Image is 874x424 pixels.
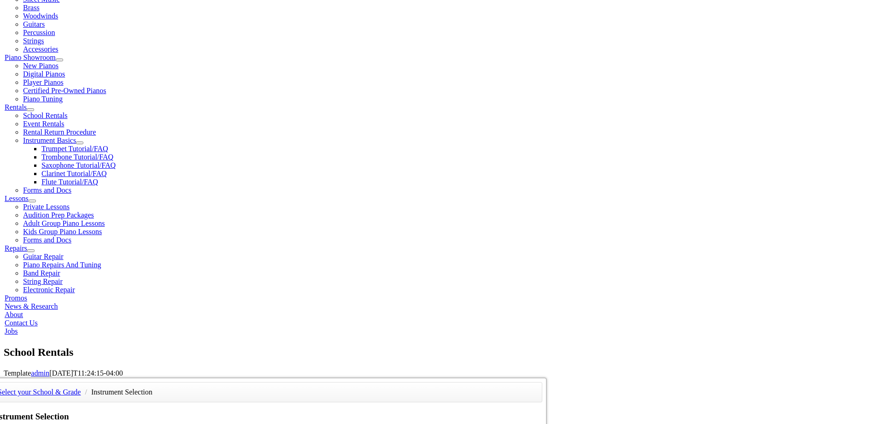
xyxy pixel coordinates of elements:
a: Guitar Repair [23,253,64,260]
a: Audition Prep Packages [23,211,94,219]
a: Jobs [5,327,18,335]
a: Strings [23,37,44,45]
a: Rental Return Procedure [23,128,96,136]
a: Rentals [5,103,27,111]
button: Open submenu of Instrument Basics [76,141,83,144]
a: Trumpet Tutorial/FAQ [41,145,108,153]
a: Percussion [23,29,55,36]
a: Flute Tutorial/FAQ [41,178,98,186]
span: / [82,388,89,396]
a: Certified Pre-Owned Pianos [23,87,106,94]
button: Open submenu of Rentals [27,108,34,111]
span: [DATE]T11:24:15-04:00 [49,369,123,377]
a: String Repair [23,277,63,285]
button: Open submenu of Lessons [29,200,36,202]
a: Forms and Docs [23,236,71,244]
a: Brass [23,4,40,12]
a: Piano Showroom [5,53,56,61]
a: Adult Group Piano Lessons [23,219,105,227]
a: Player Pianos [23,78,64,86]
a: Piano Repairs And Tuning [23,261,101,269]
a: Contact Us [5,319,38,327]
a: About [5,311,23,318]
a: Promos [5,294,27,302]
a: Event Rentals [23,120,64,128]
a: admin [31,369,49,377]
a: Saxophone Tutorial/FAQ [41,161,116,169]
a: Trombone Tutorial/FAQ [41,153,113,161]
a: School Rentals [23,112,67,119]
a: News & Research [5,302,58,310]
a: Guitars [23,20,45,28]
a: Forms and Docs [23,186,71,194]
span: Template [4,369,31,377]
a: New Pianos [23,62,59,70]
a: Piano Tuning [23,95,63,103]
a: Woodwinds [23,12,58,20]
a: Clarinet Tutorial/FAQ [41,170,107,177]
a: Accessories [23,45,58,53]
a: Band Repair [23,269,60,277]
a: Electronic Repair [23,286,75,294]
li: Instrument Selection [91,386,153,399]
button: Open submenu of Repairs [27,249,35,252]
a: Lessons [5,194,29,202]
a: Digital Pianos [23,70,65,78]
a: Repairs [5,244,27,252]
a: Instrument Basics [23,136,76,144]
a: Private Lessons [23,203,70,211]
button: Open submenu of Piano Showroom [56,59,63,61]
a: Kids Group Piano Lessons [23,228,102,236]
